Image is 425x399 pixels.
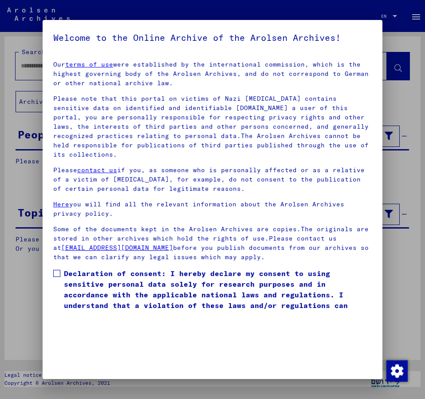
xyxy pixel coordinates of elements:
h5: Welcome to the Online Archive of the Arolsen Archives! [53,31,372,45]
p: Please if you, as someone who is personally affected or as a relative of a victim of [MEDICAL_DAT... [53,166,372,194]
a: Here [53,200,69,208]
a: contact us [77,166,117,174]
img: Change consent [386,360,408,382]
span: Declaration of consent: I hereby declare my consent to using sensitive personal data solely for r... [64,268,372,321]
p: you will find all the relevant information about the Arolsen Archives privacy policy. [53,200,372,218]
a: terms of use [65,60,113,68]
p: Some of the documents kept in the Arolsen Archives are copies.The originals are stored in other a... [53,225,372,262]
a: [EMAIL_ADDRESS][DOMAIN_NAME] [61,244,173,252]
div: Change consent [386,360,407,381]
p: Please note that this portal on victims of Nazi [MEDICAL_DATA] contains sensitive data on identif... [53,94,372,159]
p: Our were established by the international commission, which is the highest governing body of the ... [53,60,372,88]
